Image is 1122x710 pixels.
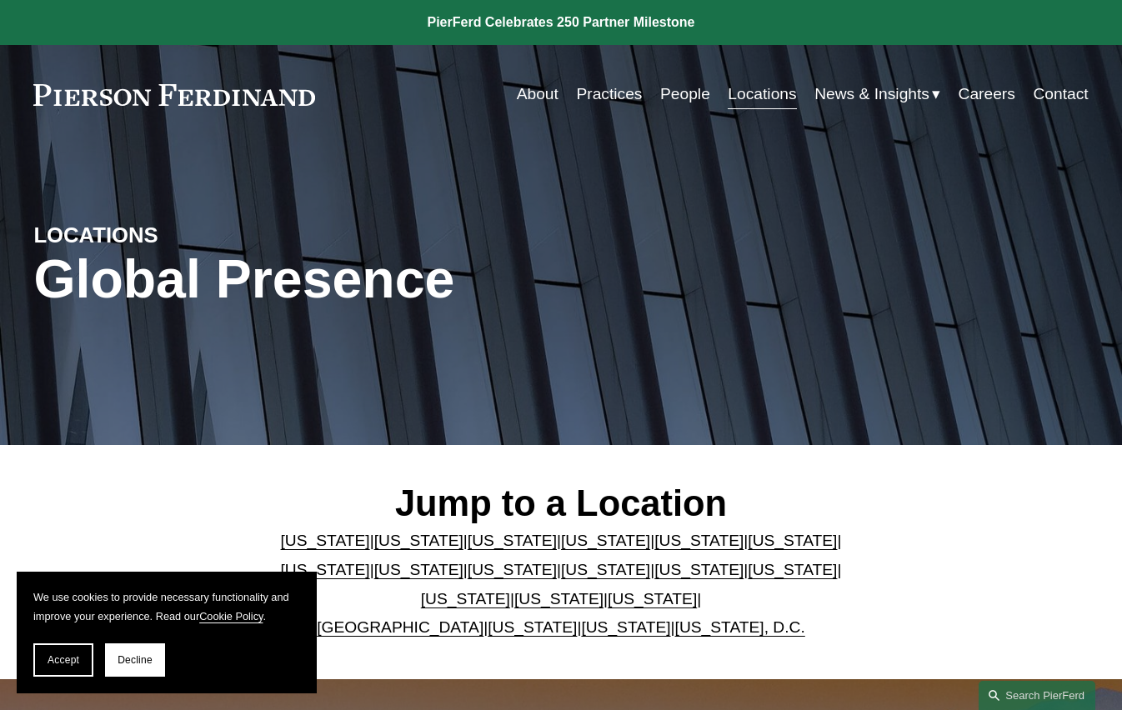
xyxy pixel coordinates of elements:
[33,588,300,627] p: We use cookies to provide necessary functionality and improve your experience. Read our .
[514,590,604,607] a: [US_STATE]
[675,618,805,636] a: [US_STATE], D.C.
[33,222,297,249] h4: LOCATIONS
[581,618,670,636] a: [US_STATE]
[118,654,153,666] span: Decline
[374,532,463,549] a: [US_STATE]
[561,532,650,549] a: [US_STATE]
[48,654,79,666] span: Accept
[814,78,940,110] a: folder dropdown
[959,78,1015,110] a: Careers
[1033,78,1088,110] a: Contact
[281,532,370,549] a: [US_STATE]
[317,618,483,636] a: [GEOGRAPHIC_DATA]
[33,643,93,677] button: Accept
[17,572,317,693] section: Cookie banner
[374,561,463,578] a: [US_STATE]
[253,482,869,526] h2: Jump to a Location
[421,590,510,607] a: [US_STATE]
[979,681,1095,710] a: Search this site
[814,80,929,109] span: News & Insights
[517,78,558,110] a: About
[488,618,577,636] a: [US_STATE]
[748,561,837,578] a: [US_STATE]
[199,610,263,622] a: Cookie Policy
[654,561,744,578] a: [US_STATE]
[468,561,557,578] a: [US_STATE]
[561,561,650,578] a: [US_STATE]
[748,532,837,549] a: [US_STATE]
[468,532,557,549] a: [US_STATE]
[728,78,796,110] a: Locations
[253,527,869,642] p: | | | | | | | | | | | | | | | | | |
[576,78,642,110] a: Practices
[281,561,370,578] a: [US_STATE]
[33,249,737,311] h1: Global Presence
[608,590,697,607] a: [US_STATE]
[105,643,165,677] button: Decline
[660,78,710,110] a: People
[654,532,744,549] a: [US_STATE]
